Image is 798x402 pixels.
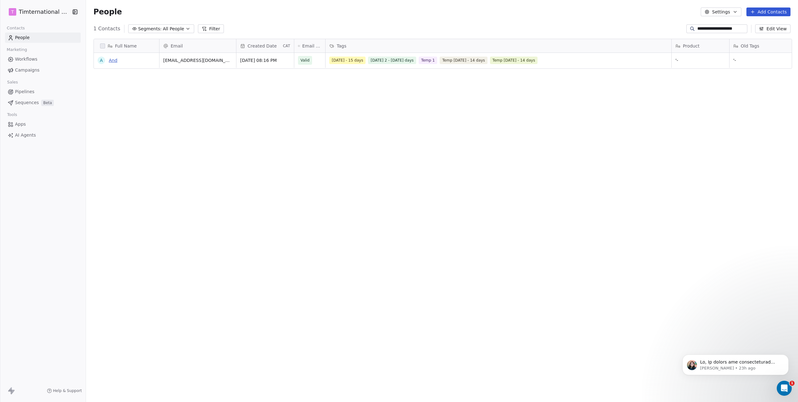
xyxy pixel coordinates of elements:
[248,43,277,49] span: Created Date
[746,8,790,16] button: Add Contacts
[368,57,416,64] span: [DATE] 2 - [DATE] days
[15,121,26,128] span: Apps
[15,67,39,73] span: Campaigns
[47,388,82,393] a: Help & Support
[53,388,82,393] span: Help & Support
[93,25,120,33] span: 1 Contacts
[163,57,232,63] span: [EMAIL_ADDRESS][DOMAIN_NAME]
[301,57,310,63] span: Valid
[100,57,103,64] div: A
[337,43,346,49] span: Tags
[4,78,21,87] span: Sales
[675,57,725,63] span: '-
[163,26,184,32] span: All People
[240,57,290,63] span: [DATE] 08:16 PM
[5,98,81,108] a: SequencesBeta
[138,26,162,32] span: Segments:
[440,57,487,64] span: Temp [DATE] - 14 days
[15,34,30,41] span: People
[419,57,437,64] span: Temp 1
[326,39,671,53] div: Tags
[115,43,137,49] span: Full Name
[15,88,34,95] span: Pipelines
[19,8,70,16] span: Timternational B.V.
[4,110,20,119] span: Tools
[4,23,28,33] span: Contacts
[683,43,700,49] span: Product
[94,39,159,53] div: Full Name
[294,39,325,53] div: Email Verification Status
[490,57,538,64] span: Temp [DATE] - 14 days
[283,43,290,48] span: CAT
[790,381,795,386] span: 1
[5,87,81,97] a: Pipelines
[741,43,759,49] span: Old Tags
[5,130,81,140] a: AI Agents
[302,43,321,49] span: Email Verification Status
[15,132,36,138] span: AI Agents
[4,45,30,54] span: Marketing
[171,43,183,49] span: Email
[198,24,224,33] button: Filter
[755,24,790,33] button: Edit View
[5,119,81,129] a: Apps
[94,53,159,378] div: grid
[109,58,117,63] a: And
[93,7,122,17] span: People
[41,100,54,106] span: Beta
[236,39,294,53] div: Created DateCAT
[673,341,798,385] iframe: Intercom notifications message
[5,54,81,64] a: Workflows
[5,65,81,75] a: Campaigns
[8,7,68,17] button: TTimternational B.V.
[777,381,792,396] iframe: Intercom live chat
[672,39,729,53] div: Product
[329,57,366,64] span: [DATE] - 15 days
[11,9,14,15] span: T
[701,8,741,16] button: Settings
[5,33,81,43] a: People
[159,39,236,53] div: Email
[15,99,39,106] span: Sequences
[15,56,38,63] span: Workflows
